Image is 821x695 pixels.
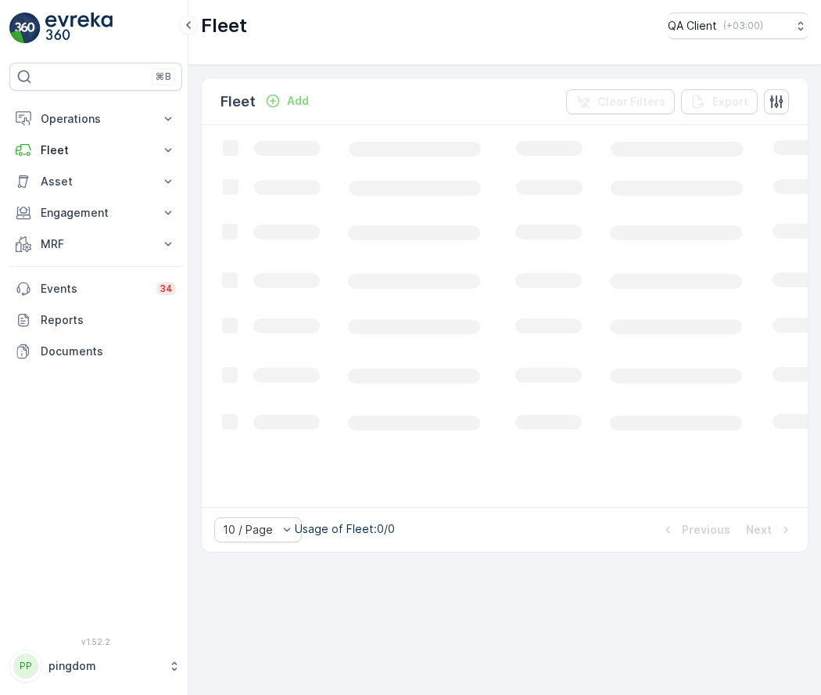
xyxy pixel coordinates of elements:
[41,281,147,297] p: Events
[668,18,717,34] p: QA Client
[13,654,38,679] div: PP
[41,174,151,189] p: Asset
[682,522,730,538] p: Previous
[259,92,315,110] button: Add
[41,344,176,359] p: Documents
[658,520,732,539] button: Previous
[201,13,247,38] p: Fleet
[160,283,173,295] p: 34
[9,273,182,304] a: Events34
[41,236,151,252] p: MRF
[9,103,182,135] button: Operations
[295,521,395,537] p: Usage of Fleet : 0/0
[9,229,182,260] button: MRF
[9,166,182,197] button: Asset
[597,94,665,110] p: Clear Filters
[41,142,151,158] p: Fleet
[712,94,748,110] p: Export
[156,70,171,83] p: ⌘B
[566,89,675,114] button: Clear Filters
[668,13,808,39] button: QA Client(+03:00)
[681,89,758,114] button: Export
[9,304,182,336] a: Reports
[9,650,182,682] button: PPpingdom
[9,197,182,229] button: Engagement
[9,135,182,166] button: Fleet
[9,336,182,367] a: Documents
[41,205,151,221] p: Engagement
[220,91,256,113] p: Fleet
[45,13,113,44] img: logo_light-DOdMpM7g.png
[48,658,160,674] p: pingdom
[287,93,309,109] p: Add
[746,522,772,538] p: Next
[9,637,182,646] span: v 1.52.2
[9,13,41,44] img: logo
[41,312,176,328] p: Reports
[723,20,763,32] p: ( +03:00 )
[41,111,151,127] p: Operations
[744,520,795,539] button: Next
